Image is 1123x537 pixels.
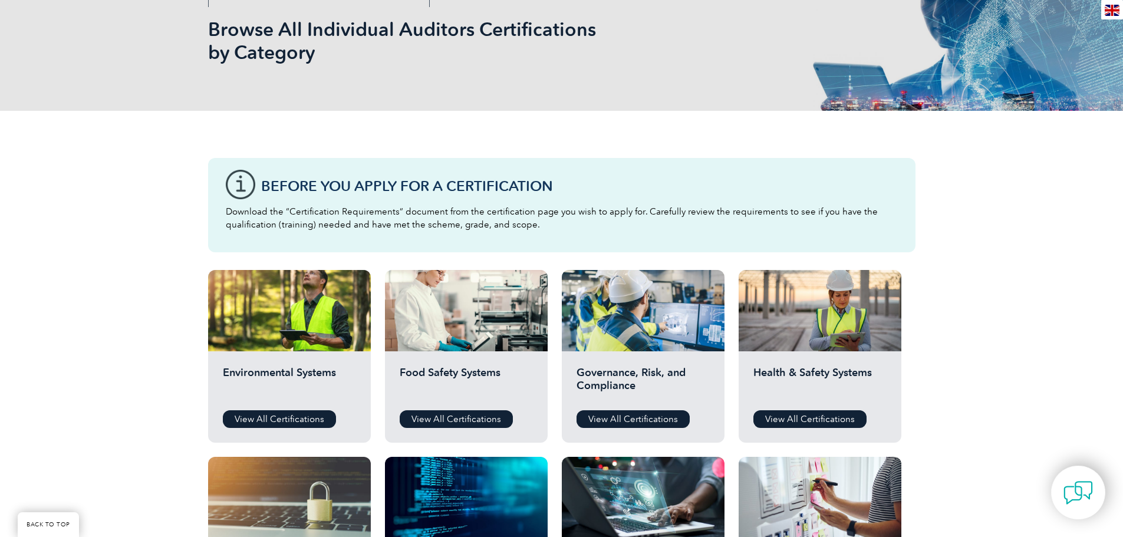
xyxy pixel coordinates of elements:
[208,18,661,64] h1: Browse All Individual Auditors Certifications by Category
[577,366,710,401] h2: Governance, Risk, and Compliance
[223,366,356,401] h2: Environmental Systems
[400,410,513,428] a: View All Certifications
[1105,5,1119,16] img: en
[226,205,898,231] p: Download the “Certification Requirements” document from the certification page you wish to apply ...
[400,366,533,401] h2: Food Safety Systems
[18,512,79,537] a: BACK TO TOP
[753,410,867,428] a: View All Certifications
[223,410,336,428] a: View All Certifications
[1063,478,1093,508] img: contact-chat.png
[753,366,887,401] h2: Health & Safety Systems
[261,179,898,193] h3: Before You Apply For a Certification
[577,410,690,428] a: View All Certifications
